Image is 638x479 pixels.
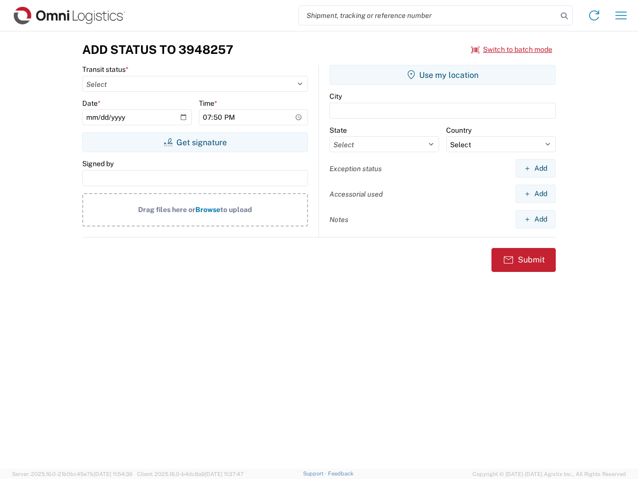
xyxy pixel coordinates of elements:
[515,210,556,229] button: Add
[473,470,626,479] span: Copyright © [DATE]-[DATE] Agistix Inc., All Rights Reserved
[299,6,557,25] input: Shipment, tracking or reference number
[446,126,472,135] label: Country
[471,41,552,58] button: Switch to batch mode
[328,471,353,477] a: Feedback
[491,248,556,272] button: Submit
[82,159,114,168] label: Signed by
[94,471,133,477] span: [DATE] 11:54:36
[138,206,195,214] span: Drag files here or
[329,190,383,199] label: Accessorial used
[82,42,233,57] h3: Add Status to 3948257
[515,185,556,203] button: Add
[82,132,308,152] button: Get signature
[329,65,556,85] button: Use my location
[205,471,244,477] span: [DATE] 11:37:47
[329,215,348,224] label: Notes
[220,206,252,214] span: to upload
[329,164,382,173] label: Exception status
[303,471,328,477] a: Support
[329,126,347,135] label: State
[195,206,220,214] span: Browse
[12,471,133,477] span: Server: 2025.16.0-21b0bc45e7b
[515,159,556,178] button: Add
[82,99,101,108] label: Date
[82,65,129,74] label: Transit status
[137,471,244,477] span: Client: 2025.16.0-b4dc8a9
[329,92,342,101] label: City
[199,99,217,108] label: Time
